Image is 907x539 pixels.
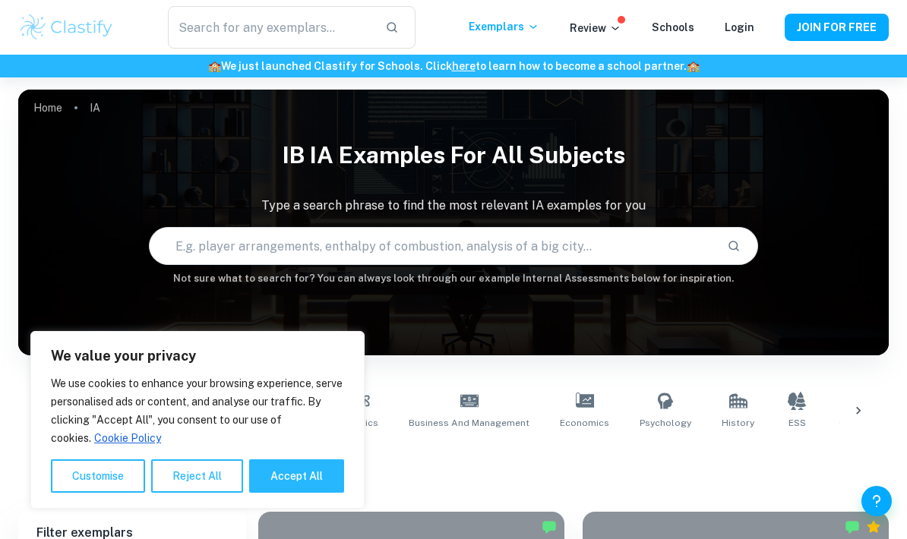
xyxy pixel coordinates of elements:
[725,21,754,33] a: Login
[150,225,715,267] input: E.g. player arrangements, enthalpy of combustion, analysis of a big city...
[51,374,344,447] p: We use cookies to enhance your browsing experience, serve personalised ads or content, and analys...
[452,60,476,72] a: here
[722,416,754,430] span: History
[30,331,365,509] div: We value your privacy
[51,347,344,365] p: We value your privacy
[469,18,539,35] p: Exemplars
[51,459,145,493] button: Customise
[788,416,806,430] span: ESS
[168,6,373,49] input: Search for any exemplars...
[687,60,700,72] span: 🏫
[409,416,529,430] span: Business and Management
[785,14,889,41] button: JOIN FOR FREE
[18,197,889,215] p: Type a search phrase to find the most relevant IA examples for you
[3,58,904,74] h6: We just launched Clastify for Schools. Click to learn how to become a school partner.
[570,20,621,36] p: Review
[640,416,691,430] span: Psychology
[845,519,860,534] img: Marked
[18,12,115,43] img: Clastify logo
[18,132,889,178] h1: IB IA examples for all subjects
[721,233,747,259] button: Search
[93,431,162,445] a: Cookie Policy
[18,271,889,286] h6: Not sure what to search for? You can always look through our example Internal Assessments below f...
[866,519,881,534] div: Premium
[208,60,221,72] span: 🏫
[62,448,845,475] h1: All IA Examples
[33,97,62,118] a: Home
[249,459,344,493] button: Accept All
[652,21,694,33] a: Schools
[861,486,892,516] button: Help and Feedback
[542,519,557,534] img: Marked
[151,459,243,493] button: Reject All
[560,416,609,430] span: Economics
[90,99,100,116] p: IA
